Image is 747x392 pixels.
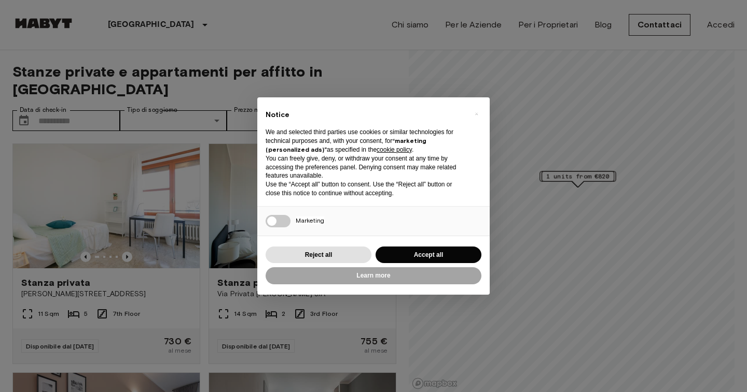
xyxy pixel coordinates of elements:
strong: “marketing (personalized ads)” [266,137,426,153]
p: We and selected third parties use cookies or similar technologies for technical purposes and, wit... [266,128,465,154]
span: × [475,108,478,120]
a: cookie policy [377,146,412,153]
button: Accept all [376,246,481,264]
p: You can freely give, deny, or withdraw your consent at any time by accessing the preferences pane... [266,154,465,180]
button: Learn more [266,267,481,284]
button: Close this notice [468,106,485,122]
span: Marketing [296,216,324,224]
button: Reject all [266,246,371,264]
h2: Notice [266,110,465,120]
p: Use the “Accept all” button to consent. Use the “Reject all” button or close this notice to conti... [266,180,465,198]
